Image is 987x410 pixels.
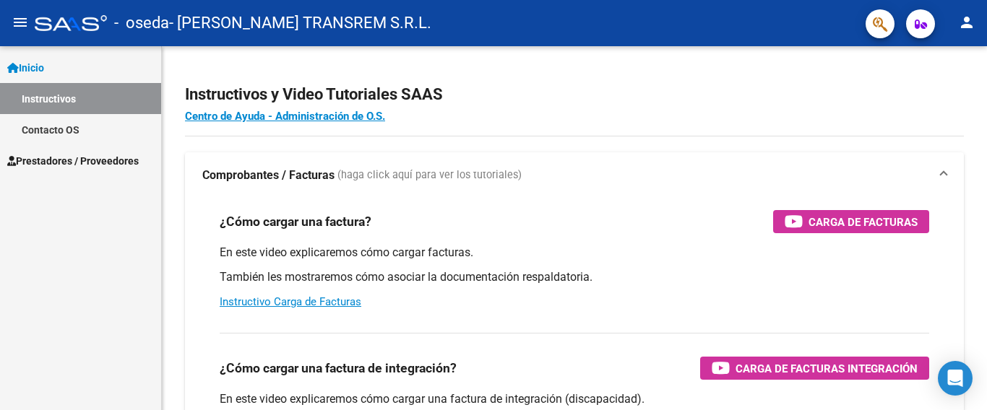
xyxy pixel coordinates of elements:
button: Carga de Facturas [773,210,929,233]
div: Open Intercom Messenger [938,361,973,396]
mat-expansion-panel-header: Comprobantes / Facturas (haga click aquí para ver los tutoriales) [185,152,964,199]
p: En este video explicaremos cómo cargar una factura de integración (discapacidad). [220,391,929,407]
p: También les mostraremos cómo asociar la documentación respaldatoria. [220,269,929,285]
span: Prestadores / Proveedores [7,153,139,169]
span: Carga de Facturas [809,213,918,231]
h3: ¿Cómo cargar una factura de integración? [220,358,457,378]
span: - oseda [114,7,169,39]
span: Inicio [7,60,44,76]
span: (haga click aquí para ver los tutoriales) [337,167,522,183]
strong: Comprobantes / Facturas [202,167,335,183]
button: Carga de Facturas Integración [700,357,929,380]
span: Carga de Facturas Integración [736,359,918,378]
span: - [PERSON_NAME] TRANSREM S.R.L. [169,7,431,39]
a: Instructivo Carga de Facturas [220,295,361,308]
p: En este video explicaremos cómo cargar facturas. [220,245,929,261]
mat-icon: person [958,14,975,31]
h3: ¿Cómo cargar una factura? [220,211,371,232]
h2: Instructivos y Video Tutoriales SAAS [185,81,964,108]
a: Centro de Ayuda - Administración de O.S. [185,110,385,123]
mat-icon: menu [12,14,29,31]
